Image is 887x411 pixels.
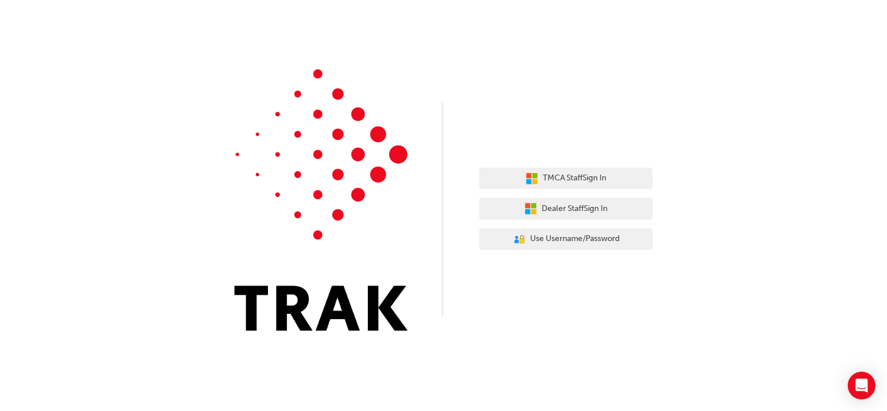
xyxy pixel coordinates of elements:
button: TMCA StaffSign In [479,168,653,190]
button: Use Username/Password [479,228,653,250]
span: Dealer Staff Sign In [542,202,608,216]
span: Use Username/Password [530,232,620,246]
span: TMCA Staff Sign In [543,172,606,185]
div: Open Intercom Messenger [848,372,875,399]
button: Dealer StaffSign In [479,198,653,220]
img: Trak [234,69,408,331]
